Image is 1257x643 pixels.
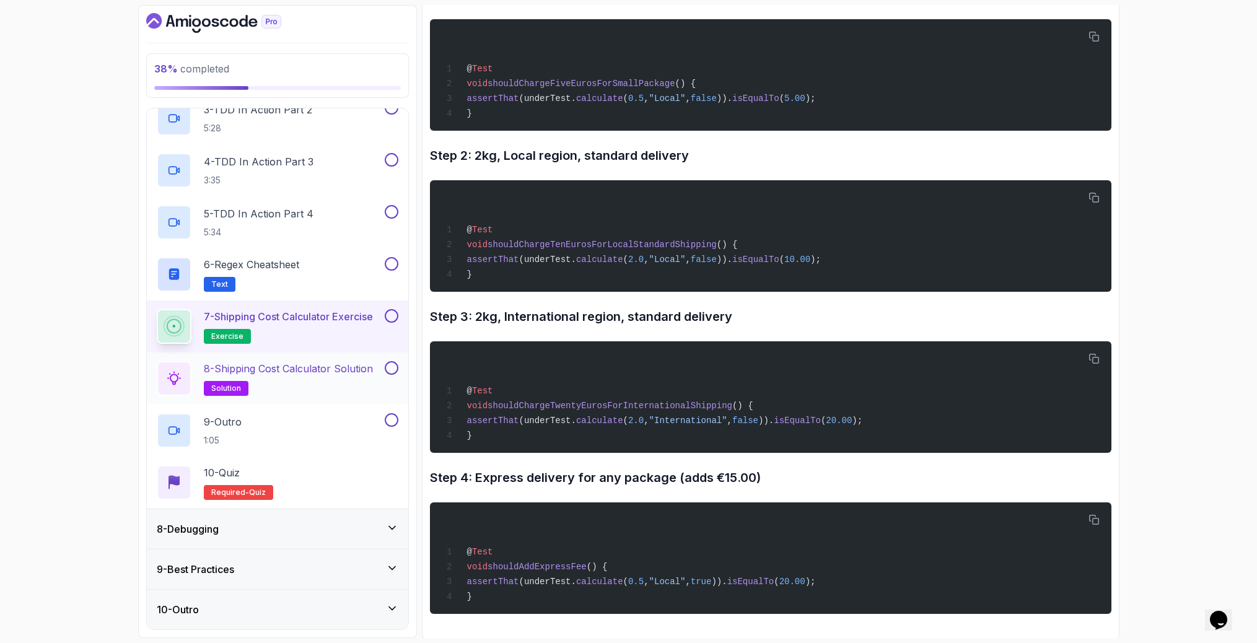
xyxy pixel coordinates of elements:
[628,94,644,103] span: 0.5
[204,361,373,376] p: 8 - Shipping Cost Calculator Solution
[623,416,628,426] span: (
[154,63,178,75] span: 38 %
[649,577,686,587] span: "Local"
[587,562,608,572] span: () {
[466,431,471,440] span: }
[211,488,249,497] span: Required-
[628,577,644,587] span: 0.5
[154,63,229,75] span: completed
[805,577,816,587] span: );
[211,331,243,341] span: exercise
[488,79,675,89] span: shouldChargeFiveEurosForSmallPackage
[717,240,738,250] span: () {
[147,549,408,589] button: 9-Best Practices
[576,255,623,265] span: calculate
[466,64,471,74] span: @
[644,416,649,426] span: ,
[519,577,576,587] span: (underTest.
[466,225,471,235] span: @
[147,590,408,629] button: 10-Outro
[711,577,727,587] span: )).
[852,416,862,426] span: );
[157,309,398,344] button: 7-Shipping Cost Calculator Exerciseexercise
[157,522,219,536] h3: 8 - Debugging
[576,416,623,426] span: calculate
[821,416,826,426] span: (
[488,401,732,411] span: shouldChargeTwentyEurosForInternationalShipping
[717,255,732,265] span: )).
[774,577,779,587] span: (
[157,361,398,396] button: 8-Shipping Cost Calculator Solutionsolution
[204,154,313,169] p: 4 - TDD In Action Part 3
[472,64,493,74] span: Test
[466,269,471,279] span: }
[784,94,805,103] span: 5.00
[519,94,576,103] span: (underTest.
[779,577,805,587] span: 20.00
[157,562,234,577] h3: 9 - Best Practices
[628,255,644,265] span: 2.0
[249,488,266,497] span: quiz
[644,577,649,587] span: ,
[732,255,779,265] span: isEqualTo
[211,279,228,289] span: Text
[628,416,644,426] span: 2.0
[519,255,576,265] span: (underTest.
[204,257,299,272] p: 6 - Regex Cheatsheet
[826,416,852,426] span: 20.00
[472,547,493,557] span: Test
[727,416,732,426] span: ,
[157,413,398,448] button: 9-Outro1:05
[488,562,587,572] span: shouldAddExpressFee
[649,416,727,426] span: "International"
[805,94,816,103] span: );
[466,416,519,426] span: assertThat
[472,225,493,235] span: Test
[675,79,696,89] span: () {
[466,94,519,103] span: assertThat
[157,465,398,500] button: 10-QuizRequired-quiz
[466,592,471,601] span: }
[430,146,1111,165] h3: Step 2: 2kg, Local region, standard delivery
[466,108,471,118] span: }
[732,416,758,426] span: false
[732,94,779,103] span: isEqualTo
[430,307,1111,326] h3: Step 3: 2kg, International region, standard delivery
[204,434,242,447] p: 1:05
[691,94,717,103] span: false
[466,79,488,89] span: void
[430,468,1111,488] h3: Step 4: Express delivery for any package (adds €15.00)
[576,577,623,587] span: calculate
[779,255,784,265] span: (
[204,206,313,221] p: 5 - TDD In Action Part 4
[204,465,240,480] p: 10 - Quiz
[779,94,784,103] span: (
[649,94,686,103] span: "Local"
[644,94,649,103] span: ,
[774,416,821,426] span: isEqualTo
[691,255,717,265] span: false
[204,102,312,117] p: 3 - TDD In Action Part 2
[466,577,519,587] span: assertThat
[147,509,408,549] button: 8-Debugging
[157,602,199,617] h3: 10 - Outro
[519,416,576,426] span: (underTest.
[211,383,241,393] span: solution
[623,255,628,265] span: (
[466,386,471,396] span: @
[685,577,690,587] span: ,
[732,401,753,411] span: () {
[157,205,398,240] button: 5-TDD In Action Part 45:34
[644,255,649,265] span: ,
[157,101,398,136] button: 3-TDD In Action Part 25:28
[157,257,398,292] button: 6-Regex CheatsheetText
[758,416,774,426] span: )).
[472,386,493,396] span: Test
[727,577,774,587] span: isEqualTo
[466,401,488,411] span: void
[204,226,313,238] p: 5:34
[576,94,623,103] span: calculate
[685,94,690,103] span: ,
[810,255,821,265] span: );
[623,577,628,587] span: (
